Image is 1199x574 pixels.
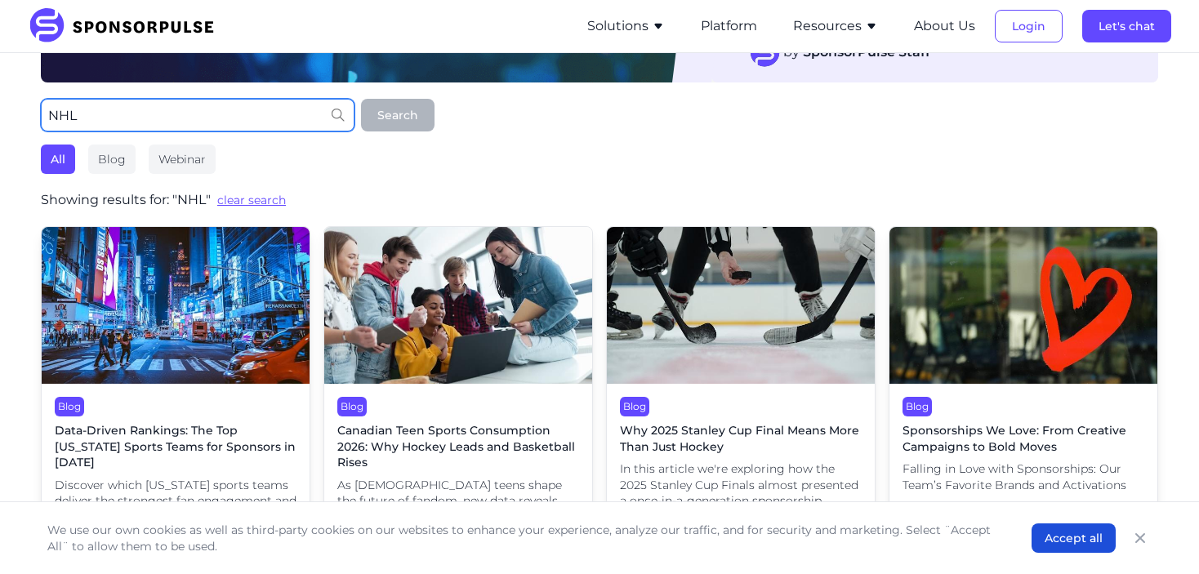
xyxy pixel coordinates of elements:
[361,99,435,131] button: Search
[55,478,296,526] span: Discover which [US_STATE] sports teams deliver the strongest fan engagement and sponsorship value...
[217,192,286,208] div: clear search
[903,423,1144,455] span: Sponsorships We Love: From Creative Campaigns to Bold Moves
[914,16,975,36] button: About Us
[324,227,592,384] img: Getty images courtesy of Unsplash
[332,109,345,122] img: search icon
[41,99,354,131] input: Search for anything
[88,145,136,174] div: Blog
[995,10,1063,42] button: Login
[1032,523,1116,553] button: Accept all
[607,227,875,384] img: Getty Images for Unsplash
[587,16,665,36] button: Solutions
[149,145,216,174] div: Webinar
[620,461,862,525] span: In this article we're exploring how the 2025 Stanley Cup Finals almost presented a once-in-a-gene...
[337,397,367,416] div: Blog
[1082,19,1171,33] a: Let's chat
[903,461,1144,493] span: Falling in Love with Sponsorships: Our Team’s Favorite Brands and Activations
[914,19,975,33] a: About Us
[41,190,211,210] span: Showing results for: " NHL "
[903,500,1144,563] span: Read more
[42,227,310,384] img: Photo by Andreas Niendorf courtesy of Unsplash
[28,8,226,44] img: SponsorPulse
[701,16,757,36] button: Platform
[903,397,932,416] div: Blog
[620,423,862,455] span: Why 2025 Stanley Cup Final Means More Than Just Hockey
[337,478,579,541] span: As [DEMOGRAPHIC_DATA] teens shape the future of fandom, new data reveals hockey’s dominance, bask...
[55,397,84,416] div: Blog
[55,423,296,471] span: Data-Driven Rankings: The Top [US_STATE] Sports Teams for Sponsors in [DATE]
[793,16,878,36] button: Resources
[889,227,1157,384] img: Photo by Nick Fewings, courtesy of Unsplash
[1117,496,1199,574] iframe: Chat Widget
[995,19,1063,33] a: Login
[701,19,757,33] a: Platform
[47,522,999,554] p: We use our own cookies as well as third-party cookies on our websites to enhance your experience,...
[1082,10,1171,42] button: Let's chat
[620,397,649,416] div: Blog
[337,423,579,471] span: Canadian Teen Sports Consumption 2026: Why Hockey Leads and Basketball Rises
[41,145,75,174] div: All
